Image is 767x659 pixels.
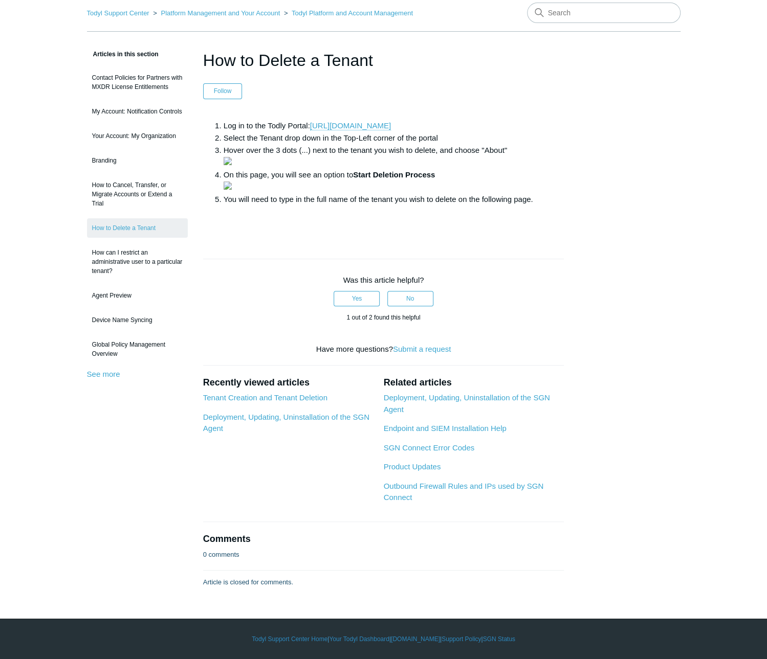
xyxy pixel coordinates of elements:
a: Deployment, Updating, Uninstallation of the SGN Agent [383,393,550,414]
span: 1 out of 2 found this helpful [346,314,420,321]
a: Support Policy [442,634,481,644]
a: Outbound Firewall Rules and IPs used by SGN Connect [383,482,543,502]
a: Tenant Creation and Tenant Deletion [203,393,327,402]
a: Branding [87,151,188,170]
img: 25288630781587 [224,157,232,165]
h1: How to Delete a Tenant [203,48,564,73]
a: How to Cancel, Transfer, or Migrate Accounts or Extend a Trial [87,175,188,213]
p: Article is closed for comments. [203,577,293,587]
a: Deployment, Updating, Uninstallation of the SGN Agent [203,413,369,433]
a: Submit a request [393,345,451,353]
a: SGN Status [483,634,515,644]
a: Platform Management and Your Account [161,9,280,17]
a: How can I restrict an administrative user to a particular tenant? [87,243,188,281]
a: Agent Preview [87,286,188,305]
img: 25288652396563 [224,181,232,190]
span: Articles in this section [87,51,159,58]
a: See more [87,370,120,378]
a: Todyl Support Center [87,9,149,17]
a: Your Account: My Organization [87,126,188,146]
a: Your Todyl Dashboard [329,634,389,644]
p: 0 comments [203,550,239,560]
a: My Account: Notification Controls [87,102,188,121]
li: You will need to type in the full name of the tenant you wish to delete on the following page. [224,193,564,206]
li: Todyl Platform and Account Management [282,9,413,17]
a: Device Name Syncing [87,310,188,330]
li: Todyl Support Center [87,9,151,17]
li: On this page, you will see an option to [224,169,564,193]
h2: Comments [203,532,564,546]
strong: Start Deletion Process [353,170,435,179]
button: This article was helpful [334,291,380,306]
span: Was this article helpful? [343,276,424,284]
div: | | | | [87,634,681,644]
button: Follow Article [203,83,243,99]
a: Todyl Platform and Account Management [292,9,413,17]
a: How to Delete a Tenant [87,218,188,238]
a: SGN Connect Error Codes [383,443,474,452]
a: [DOMAIN_NAME] [391,634,440,644]
a: Contact Policies for Partners with MXDR License Entitlements [87,68,188,97]
input: Search [527,3,681,23]
a: Global Policy Management Overview [87,335,188,363]
a: Todyl Support Center Home [252,634,327,644]
li: Platform Management and Your Account [151,9,282,17]
h2: Recently viewed articles [203,376,374,390]
button: This article was not helpful [387,291,433,306]
a: Endpoint and SIEM Installation Help [383,424,506,433]
h2: Related articles [383,376,564,390]
a: [URL][DOMAIN_NAME] [310,121,391,130]
div: Have more questions? [203,344,564,355]
li: Select the Tenant drop down in the Top-Left corner of the portal [224,132,564,144]
a: Product Updates [383,462,441,471]
li: Hover over the 3 dots (...) next to the tenant you wish to delete, and choose "About" [224,144,564,169]
li: Log in to the Todly Portal: [224,120,564,132]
